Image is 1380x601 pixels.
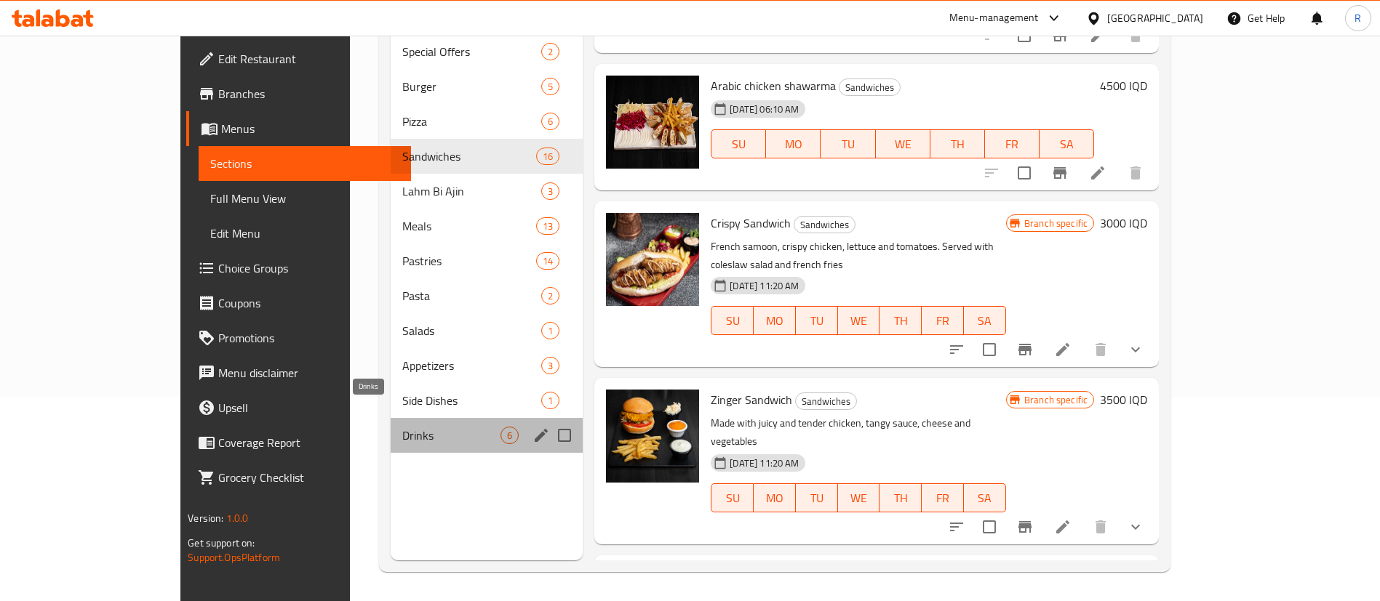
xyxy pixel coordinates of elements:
div: items [536,252,559,270]
div: Sandwiches [794,216,855,233]
span: TH [936,134,979,155]
svg: Show Choices [1127,518,1144,536]
div: items [541,113,559,130]
span: Burger [402,78,541,95]
div: items [541,78,559,95]
button: Branch-specific-item [1008,509,1042,544]
button: FR [985,129,1040,158]
span: 14 [537,254,559,268]
span: 2 [542,289,559,303]
div: Pizza [402,113,541,130]
span: SU [717,134,760,155]
span: TH [885,488,916,509]
button: FR [922,483,964,512]
span: MO [759,488,790,509]
div: Menu-management [949,9,1039,27]
button: FR [922,306,964,335]
div: Salads1 [391,313,583,348]
span: WE [882,134,925,155]
div: Burger5 [391,69,583,104]
span: Sandwiches [794,217,855,233]
a: Menus [186,111,411,146]
button: TH [880,306,922,335]
span: Pasta [402,287,541,304]
button: delete [1083,332,1118,367]
span: MO [759,310,790,331]
img: Zinger Sandwich [606,390,699,483]
a: Support.OpsPlatform [188,548,280,567]
button: SU [711,483,754,512]
span: Upsell [218,399,399,416]
button: show more [1118,509,1153,544]
span: 6 [542,115,559,129]
button: TU [796,483,838,512]
div: items [541,182,559,200]
span: FR [928,310,958,331]
h6: 3500 IQD [1100,390,1147,410]
a: Edit Menu [199,216,411,251]
span: Select to update [974,512,1005,542]
span: 1.0.0 [226,509,248,528]
span: Full Menu View [210,190,399,207]
a: Choice Groups [186,251,411,286]
a: Menu disclaimer [186,355,411,390]
div: Special Offers [402,43,541,60]
a: Sections [199,146,411,181]
span: Sandwiches [796,393,856,410]
div: Sandwiches16 [391,139,583,174]
p: French samoon, crispy chicken, lettuce and tomatoes. Served with coleslaw salad and french fries [711,238,1006,274]
span: [DATE] 11:20 AM [724,456,805,470]
button: SA [964,483,1006,512]
div: items [541,357,559,374]
span: Get support on: [188,533,255,552]
span: Sandwiches [839,79,900,96]
nav: Menu sections [391,28,583,459]
span: 1 [542,324,559,338]
button: delete [1118,156,1153,190]
button: edit [530,424,552,446]
span: Zinger Sandwich [711,389,792,411]
span: Sandwiches [402,148,536,165]
span: MO [772,134,815,155]
span: [DATE] 11:20 AM [724,279,805,293]
div: [GEOGRAPHIC_DATA] [1107,10,1203,26]
button: SA [964,306,1006,335]
button: SU [711,306,754,335]
button: sort-choices [939,332,974,367]
div: items [536,148,559,165]
button: TH [930,129,985,158]
div: Drinks6edit [391,418,583,453]
h6: 3000 IQD [1100,213,1147,233]
span: 2 [542,45,559,59]
button: show more [1118,332,1153,367]
button: MO [766,129,821,158]
span: SU [717,310,748,331]
span: Drinks [402,427,500,444]
h6: 4500 IQD [1100,76,1147,96]
span: Crispy Sandwich [711,212,791,234]
div: Side Dishes1 [391,383,583,418]
span: Side Dishes [402,392,541,409]
a: Coupons [186,286,411,320]
span: 16 [537,150,559,164]
span: Branch specific [1018,393,1093,407]
a: Grocery Checklist [186,460,411,495]
button: TH [880,483,922,512]
span: TU [826,134,869,155]
span: Branches [218,85,399,102]
span: 13 [537,219,559,233]
span: FR [928,488,958,509]
span: WE [844,488,874,509]
div: Pasta2 [391,278,583,313]
button: Branch-specific-item [1042,156,1077,190]
span: Grocery Checklist [218,469,399,486]
div: Meals13 [391,209,583,243]
img: Arabic chicken shawarma [606,76,699,169]
button: TU [796,306,838,335]
button: WE [876,129,930,158]
span: Select to update [974,334,1005,365]
span: Promotions [218,329,399,347]
a: Edit menu item [1054,518,1072,536]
